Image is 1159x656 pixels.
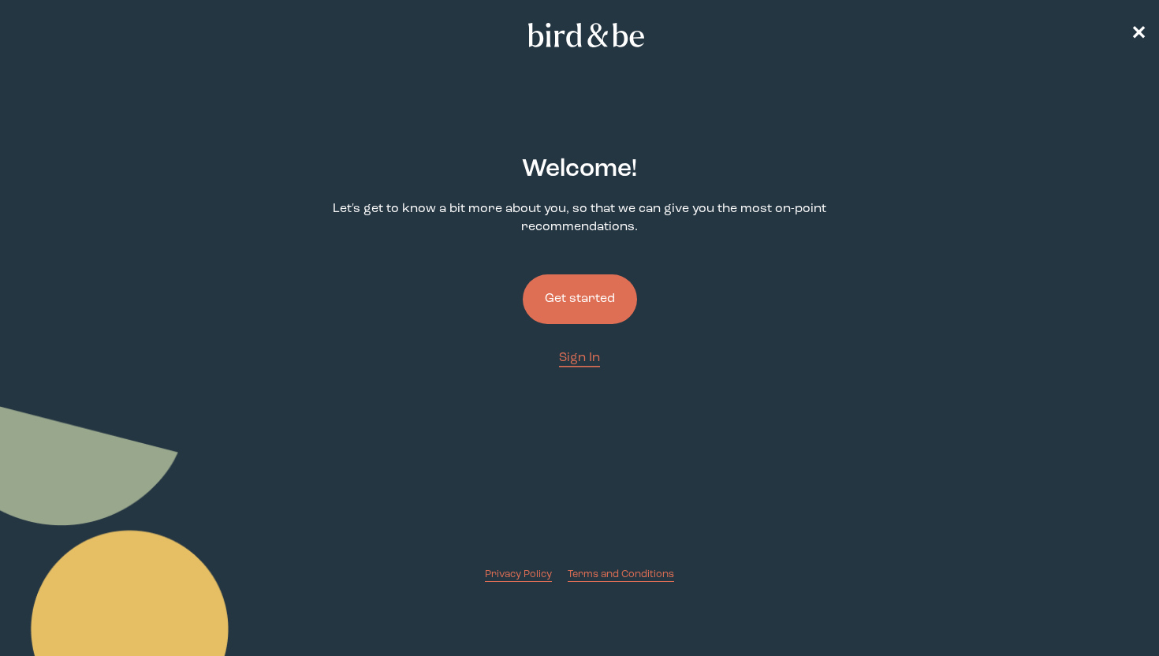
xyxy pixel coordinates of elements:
a: Terms and Conditions [568,567,674,582]
span: Privacy Policy [485,569,552,580]
a: Privacy Policy [485,567,552,582]
span: ✕ [1131,25,1146,44]
a: Sign In [559,349,600,367]
a: Get started [523,249,637,349]
a: ✕ [1131,21,1146,49]
h2: Welcome ! [522,151,637,188]
button: Get started [523,274,637,324]
span: Sign In [559,352,600,364]
span: Terms and Conditions [568,569,674,580]
iframe: Gorgias live chat messenger [1080,582,1143,640]
p: Let's get to know a bit more about you, so that we can give you the most on-point recommendations. [303,200,857,237]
